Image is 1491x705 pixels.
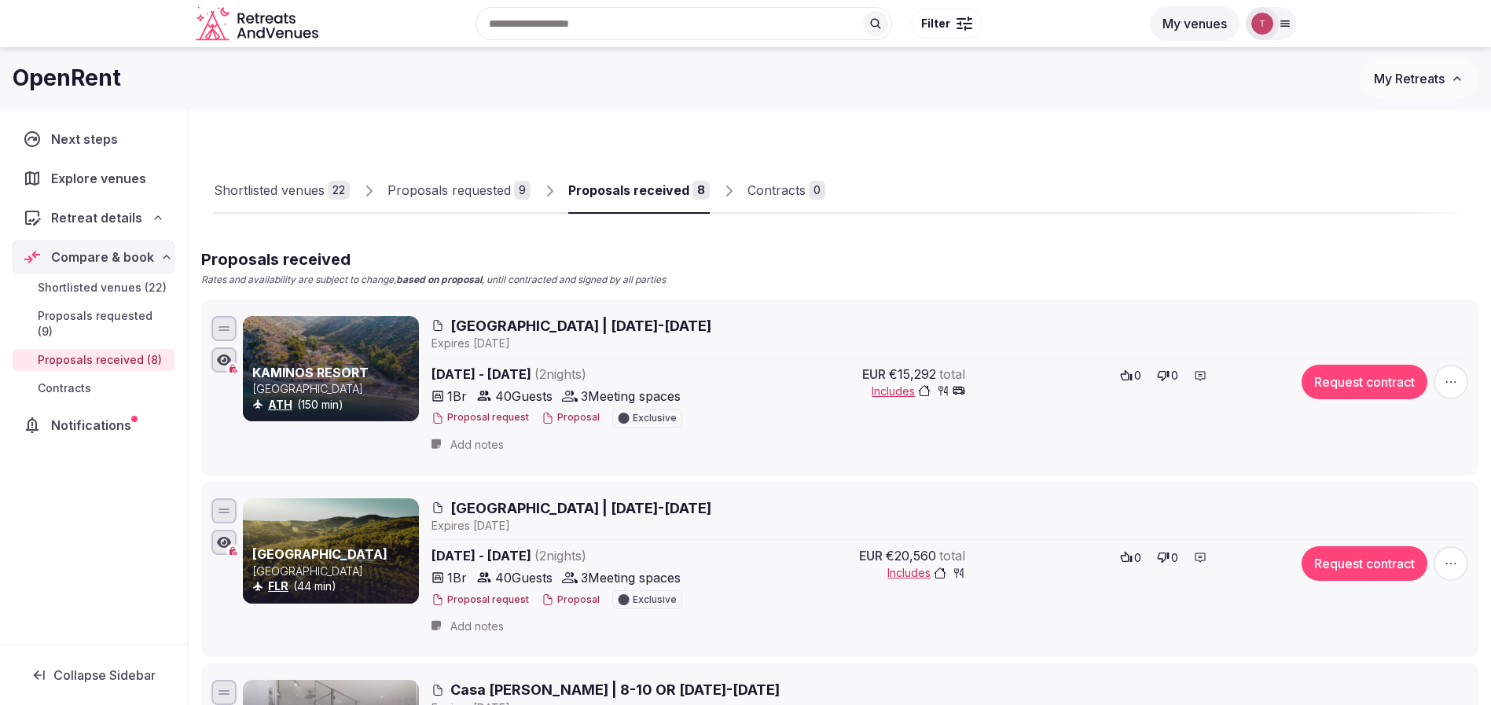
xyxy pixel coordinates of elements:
span: ( 2 night s ) [534,548,586,564]
span: [GEOGRAPHIC_DATA] | [DATE]-[DATE] [450,498,711,518]
span: Exclusive [633,595,677,604]
span: 1 Br [447,387,467,406]
span: Shortlisted venues (22) [38,280,167,296]
p: [GEOGRAPHIC_DATA] [252,564,416,579]
a: Notifications [13,409,174,442]
span: 40 Guests [495,387,553,406]
div: 8 [692,181,710,200]
span: 0 [1134,368,1141,384]
button: Proposal request [432,593,529,607]
h2: Proposals received [201,248,666,270]
span: My Retreats [1374,71,1445,86]
span: Contracts [38,380,91,396]
span: Explore venues [51,169,152,188]
strong: based on proposal [396,274,482,285]
span: total [939,365,965,384]
button: FLR [268,578,288,594]
div: Expire s [DATE] [432,336,1468,351]
button: My venues [1150,6,1239,41]
span: €20,560 [886,546,936,565]
h1: OpenRent [13,63,121,94]
span: Next steps [51,130,124,149]
span: 40 Guests [495,568,553,587]
a: Proposals received8 [568,168,710,214]
button: 0 [1152,365,1183,387]
div: 9 [514,181,531,200]
a: Shortlisted venues (22) [13,277,174,299]
span: 0 [1134,550,1141,566]
div: Expire s [DATE] [432,518,1468,534]
a: Explore venues [13,162,174,195]
button: Collapse Sidebar [13,658,174,692]
div: Shortlisted venues [214,181,325,200]
span: [DATE] - [DATE] [432,546,708,565]
a: Shortlisted venues22 [214,168,350,214]
a: My venues [1150,16,1239,31]
span: Collapse Sidebar [53,667,156,683]
span: 1 Br [447,568,467,587]
div: Proposals requested [387,181,511,200]
button: Request contract [1302,546,1427,581]
a: KAMINOS RESORT [252,365,369,380]
span: 3 Meeting spaces [581,568,681,587]
button: 0 [1115,365,1146,387]
button: Proposal [542,411,600,424]
button: 0 [1152,546,1183,568]
span: total [939,546,965,565]
img: Thiago Martins [1251,13,1273,35]
div: Proposals received [568,181,689,200]
a: Proposals requested (9) [13,305,174,343]
a: [GEOGRAPHIC_DATA] [252,546,387,562]
span: EUR [859,546,883,565]
div: (44 min) [252,578,416,594]
a: ATH [268,398,292,411]
div: Contracts [747,181,806,200]
span: Filter [921,16,950,31]
div: 0 [809,181,825,200]
span: Proposals requested (9) [38,308,168,340]
a: Proposals received (8) [13,349,174,371]
button: Filter [911,9,982,39]
span: €15,292 [889,365,936,384]
div: (150 min) [252,397,416,413]
button: ATH [268,397,292,413]
a: Next steps [13,123,174,156]
span: [DATE] - [DATE] [432,365,708,384]
span: [GEOGRAPHIC_DATA] | [DATE]-[DATE] [450,316,711,336]
a: Contracts [13,377,174,399]
button: Request contract [1302,365,1427,399]
a: Visit the homepage [196,6,321,42]
button: Includes [872,384,965,399]
svg: Retreats and Venues company logo [196,6,321,42]
span: 0 [1171,550,1178,566]
span: Retreat details [51,208,142,227]
span: ( 2 night s ) [534,366,586,382]
span: 0 [1171,368,1178,384]
a: Proposals requested9 [387,168,531,214]
span: 3 Meeting spaces [581,387,681,406]
span: Casa [PERSON_NAME] | 8-10 OR [DATE]-[DATE] [450,680,780,699]
span: Notifications [51,416,138,435]
button: Proposal [542,593,600,607]
span: Add notes [450,619,504,634]
button: Includes [887,565,965,581]
span: EUR [862,365,886,384]
span: Proposals received (8) [38,352,162,368]
p: [GEOGRAPHIC_DATA] [252,381,416,397]
button: 0 [1115,546,1146,568]
button: My Retreats [1359,59,1478,98]
span: Exclusive [633,413,677,423]
span: Compare & book [51,248,154,266]
span: Add notes [450,437,504,453]
a: Contracts0 [747,168,825,214]
a: FLR [268,579,288,593]
button: Proposal request [432,411,529,424]
p: Rates and availability are subject to change, , until contracted and signed by all parties [201,274,666,287]
div: 22 [328,181,350,200]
